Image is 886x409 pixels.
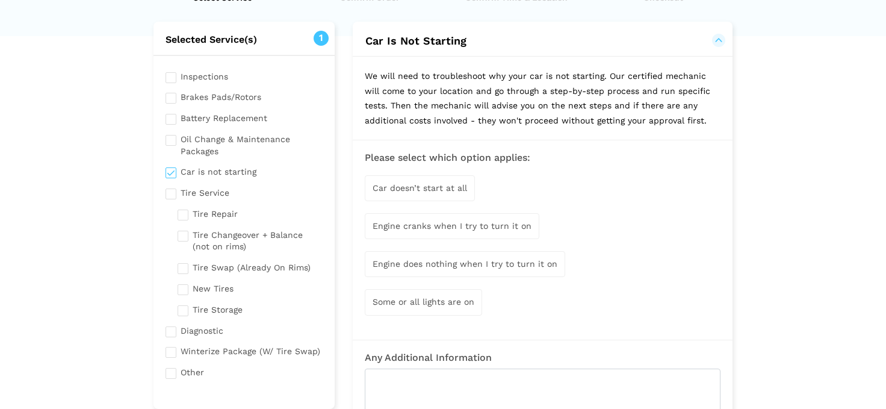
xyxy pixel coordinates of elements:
[365,352,720,363] h3: Any Additional Information
[153,34,335,46] h2: Selected Service(s)
[353,57,733,140] p: We will need to troubleshoot why your car is not starting. Our certified mechanic will come to yo...
[365,34,720,48] button: Car Is Not Starting
[373,183,467,193] span: Car doesn’t start at all
[365,152,720,163] h3: Please select which option applies:
[373,297,474,307] span: Some or all lights are on
[373,259,557,269] span: Engine does nothing when I try to turn it on
[373,221,531,231] span: Engine cranks when I try to turn it on
[314,31,329,46] span: 1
